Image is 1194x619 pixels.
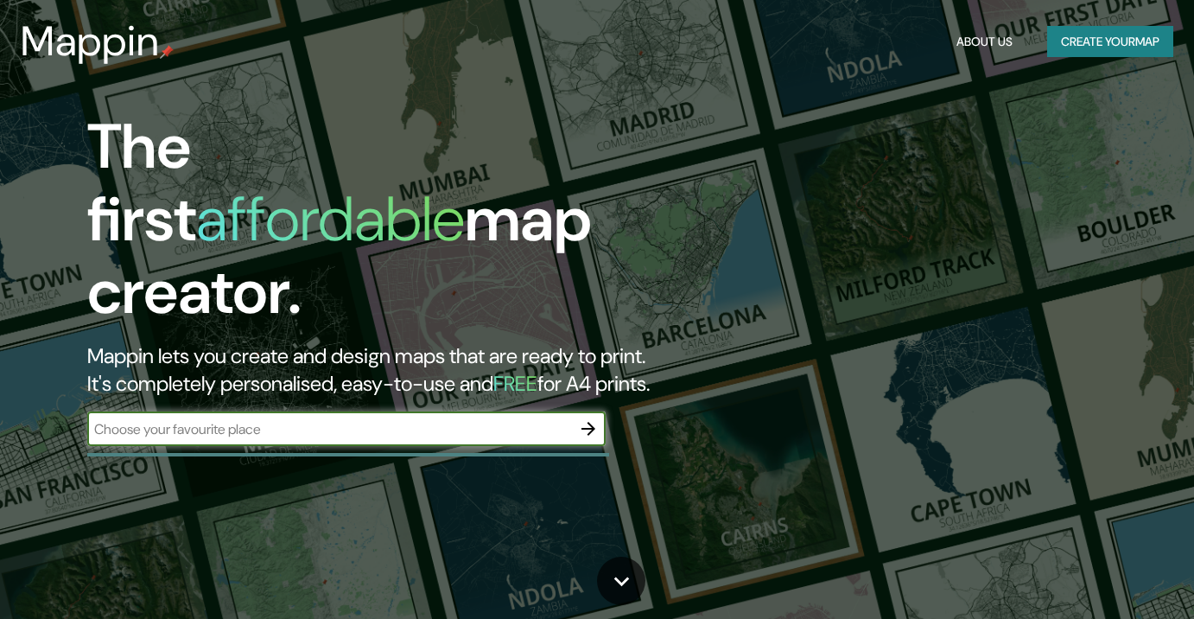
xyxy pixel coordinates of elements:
[493,370,537,397] h5: FREE
[160,45,174,59] img: mappin-pin
[1047,26,1173,58] button: Create yourmap
[21,17,160,66] h3: Mappin
[87,342,684,398] h2: Mappin lets you create and design maps that are ready to print. It's completely personalised, eas...
[87,419,571,439] input: Choose your favourite place
[87,111,684,342] h1: The first map creator.
[949,26,1019,58] button: About Us
[196,179,465,259] h1: affordable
